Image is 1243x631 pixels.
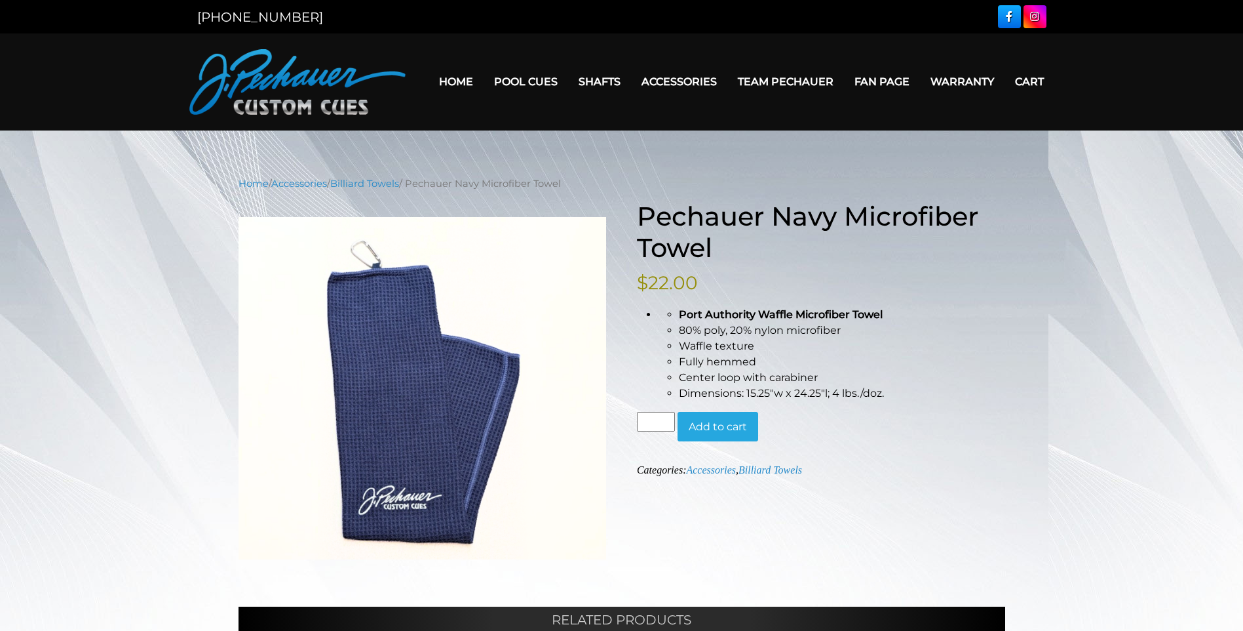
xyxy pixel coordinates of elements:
li: Fully hemmed [679,354,1005,370]
a: Home [239,178,269,190]
bdi: 22.00 [637,272,698,294]
img: Pechauer Custom Cues [189,49,406,115]
h1: Pechauer Navy Microfiber Towel [637,201,1005,264]
a: Shafts [568,65,631,98]
img: scarf-1.png [239,217,607,560]
a: Warranty [920,65,1004,98]
span: Categories: , [637,464,802,476]
a: Accessories [631,65,727,98]
a: Accessories [686,464,736,476]
span: $ [637,272,648,294]
a: Team Pechauer [727,65,844,98]
a: Pool Cues [484,65,568,98]
a: [PHONE_NUMBER] [197,9,323,25]
a: Home [429,65,484,98]
a: Fan Page [844,65,920,98]
strong: Port Authority Waffle Microfiber Towel [679,308,883,321]
li: Dimensions: 15.25″w x 24.25″l; 4 lbs./doz. [679,386,1005,401]
a: Billiard Towels [330,178,399,190]
a: Billiard Towels [738,464,802,476]
input: Product quantity [637,412,675,432]
li: Center loop with carabiner [679,370,1005,386]
li: 80% poly, 20% nylon microfiber [679,323,1005,338]
button: Add to cart [678,412,758,442]
nav: Breadcrumb [239,176,1005,191]
li: Waffle texture [679,338,1005,354]
a: Accessories [271,178,327,190]
a: Cart [1004,65,1054,98]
